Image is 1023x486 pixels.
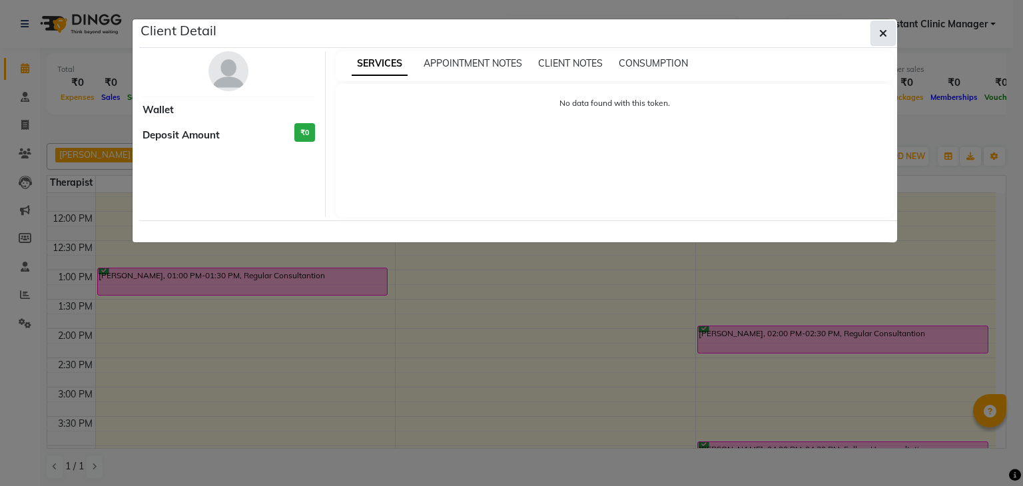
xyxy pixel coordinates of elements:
span: SERVICES [352,52,408,76]
h5: Client Detail [141,21,216,41]
span: CONSUMPTION [619,57,688,69]
img: avatar [208,51,248,91]
h3: ₹0 [294,123,315,142]
span: APPOINTMENT NOTES [424,57,522,69]
span: CLIENT NOTES [538,57,603,69]
span: Deposit Amount [143,128,220,143]
p: No data found with this token. [349,97,881,109]
span: Wallet [143,103,174,118]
